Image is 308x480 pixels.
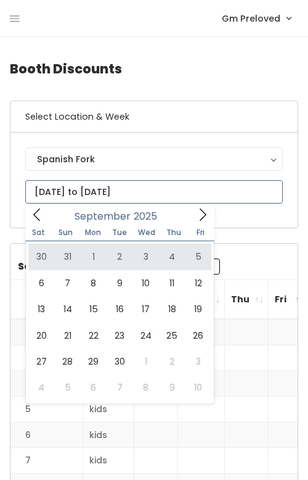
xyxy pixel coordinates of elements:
span: September [75,212,131,221]
span: September 16, 2025 [107,296,132,322]
span: September 15, 2025 [81,296,107,322]
span: September 6, 2025 [28,270,54,296]
span: September 29, 2025 [81,349,107,374]
span: September 18, 2025 [159,296,185,322]
a: Gm Preloved [209,5,303,31]
span: October 1, 2025 [133,349,159,374]
span: October 10, 2025 [185,374,211,400]
span: Gm Preloved [222,12,280,25]
span: September 1, 2025 [81,244,107,270]
span: October 2, 2025 [159,349,185,374]
input: September 6 - September 12, 2025 [25,180,283,204]
span: September 10, 2025 [133,270,159,296]
span: September 5, 2025 [185,244,211,270]
div: Spanish Fork [37,152,271,166]
span: September 22, 2025 [81,323,107,349]
td: 7 [10,448,83,474]
span: September 27, 2025 [28,349,54,374]
span: September 25, 2025 [159,323,185,349]
span: September 23, 2025 [107,323,132,349]
span: Mon [79,229,107,236]
span: August 30, 2025 [28,244,54,270]
h4: Booth Discounts [10,52,298,86]
span: September 24, 2025 [133,323,159,349]
span: October 3, 2025 [185,349,211,374]
span: Tue [106,229,133,236]
td: kids [83,397,134,423]
span: Fri [187,229,214,236]
td: 5 [10,397,83,423]
label: Search: [18,259,220,275]
span: Thu [160,229,187,236]
span: October 8, 2025 [133,374,159,400]
span: September 11, 2025 [159,270,185,296]
span: September 7, 2025 [54,270,80,296]
span: September 28, 2025 [54,349,80,374]
td: 6 [10,422,83,448]
span: October 6, 2025 [81,374,107,400]
span: September 3, 2025 [133,244,159,270]
span: October 9, 2025 [159,374,185,400]
td: kids [83,448,134,474]
span: Wed [133,229,160,236]
span: September 9, 2025 [107,270,132,296]
span: August 31, 2025 [54,244,80,270]
span: September 26, 2025 [185,323,211,349]
span: September 13, 2025 [28,296,54,322]
span: Sat [25,229,52,236]
input: Year [131,209,168,224]
span: September 30, 2025 [107,349,132,374]
td: 1 [10,319,83,345]
h6: Select Location & Week [10,101,298,133]
span: September 4, 2025 [159,244,185,270]
span: October 7, 2025 [107,374,132,400]
span: September 8, 2025 [81,270,107,296]
span: Sun [52,229,79,236]
span: September 12, 2025 [185,270,211,296]
td: kids [83,422,134,448]
span: September 20, 2025 [28,323,54,349]
th: Booth Number: activate to sort column ascending [10,280,83,320]
span: September 2, 2025 [107,244,132,270]
span: September 21, 2025 [54,323,80,349]
span: October 5, 2025 [54,374,80,400]
button: Spanish Fork [25,147,283,171]
td: 2 [10,345,83,371]
span: September 17, 2025 [133,296,159,322]
span: October 4, 2025 [28,374,54,400]
span: September 19, 2025 [185,296,211,322]
td: 4 [10,371,83,397]
th: Thu: activate to sort column ascending [225,280,269,320]
span: September 14, 2025 [54,296,80,322]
